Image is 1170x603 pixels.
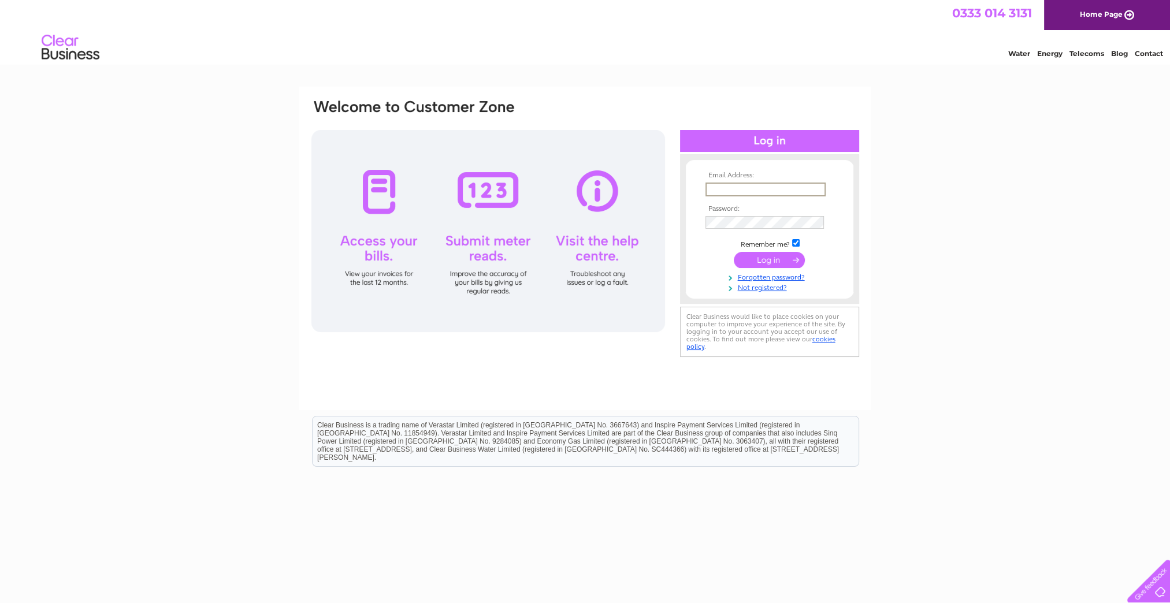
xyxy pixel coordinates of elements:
a: Contact [1135,49,1163,58]
input: Submit [734,252,805,268]
a: Energy [1037,49,1063,58]
th: Password: [703,205,837,213]
a: Telecoms [1069,49,1104,58]
div: Clear Business would like to place cookies on your computer to improve your experience of the sit... [680,307,859,357]
a: Not registered? [705,281,837,292]
td: Remember me? [703,237,837,249]
a: Water [1008,49,1030,58]
a: 0333 014 3131 [952,6,1032,20]
a: Forgotten password? [705,271,837,282]
img: logo.png [41,30,100,65]
a: cookies policy [686,335,835,351]
a: Blog [1111,49,1128,58]
th: Email Address: [703,172,837,180]
div: Clear Business is a trading name of Verastar Limited (registered in [GEOGRAPHIC_DATA] No. 3667643... [313,6,859,56]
